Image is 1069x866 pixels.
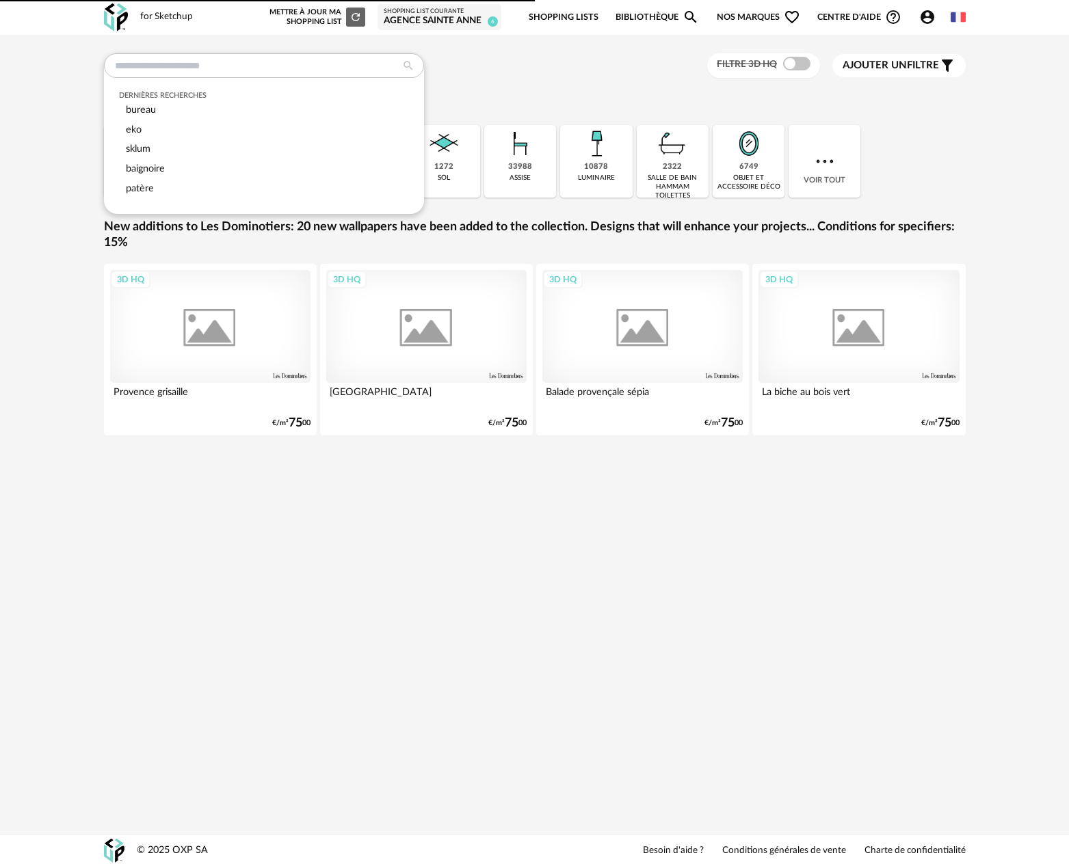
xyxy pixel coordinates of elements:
[327,271,367,288] div: 3D HQ
[126,144,150,154] span: sklum
[789,125,860,198] div: Voir tout
[584,162,608,172] div: 10878
[843,59,939,72] span: filtre
[919,9,942,25] span: Account Circle icon
[717,174,780,191] div: objet et accessoire déco
[104,219,966,252] a: New additions to Les Dominotiers: 20 new wallpapers have been added to the collection. Designs th...
[326,383,527,410] div: [GEOGRAPHIC_DATA]
[717,1,800,33] span: Nos marques
[272,418,311,428] div: €/m² 00
[865,845,966,857] a: Charte de confidentialité
[578,174,615,182] div: luminaire
[939,57,955,74] span: Filter icon
[683,9,699,25] span: Magnify icon
[425,125,462,162] img: Sol.png
[104,839,124,863] img: OXP
[438,174,450,182] div: sol
[110,383,311,410] div: Provence grisaille
[919,9,936,25] span: Account Circle icon
[832,54,966,77] button: Ajouter unfiltre Filter icon
[704,418,743,428] div: €/m² 00
[126,183,154,193] span: patère
[813,149,837,174] img: more.7b13dc1.svg
[126,105,156,115] span: bureau
[885,9,901,25] span: Help Circle Outline icon
[320,264,533,435] a: 3D HQ [GEOGRAPHIC_DATA] €/m²7500
[349,13,362,21] span: Refresh icon
[654,125,691,162] img: Salle%20de%20bain.png
[784,9,800,25] span: Heart Outline icon
[111,271,150,288] div: 3D HQ
[137,844,208,857] div: © 2025 OXP SA
[140,11,193,23] div: for Sketchup
[505,418,518,428] span: 75
[502,125,539,162] img: Assise.png
[641,174,704,200] div: salle de bain hammam toilettes
[759,271,799,288] div: 3D HQ
[938,418,951,428] span: 75
[758,383,960,410] div: La biche au bois vert
[508,162,532,172] div: 33988
[384,8,495,27] a: Shopping List courante Agence Sainte Anne 6
[529,1,598,33] a: Shopping Lists
[817,9,901,25] span: Centre d'aideHelp Circle Outline icon
[510,174,531,182] div: assise
[752,264,966,435] a: 3D HQ La biche au bois vert €/m²7500
[384,15,495,27] div: Agence Sainte Anne
[843,60,907,70] span: Ajouter un
[488,418,527,428] div: €/m² 00
[717,59,777,69] span: Filtre 3D HQ
[267,8,365,27] div: Mettre à jour ma Shopping List
[384,8,495,16] div: Shopping List courante
[616,1,699,33] a: BibliothèqueMagnify icon
[663,162,682,172] div: 2322
[488,16,498,27] span: 6
[126,163,165,174] span: baignoire
[542,383,743,410] div: Balade provençale sépia
[951,10,966,25] img: fr
[536,264,750,435] a: 3D HQ Balade provençale sépia €/m²7500
[578,125,615,162] img: Luminaire.png
[289,418,302,428] span: 75
[643,845,704,857] a: Besoin d'aide ?
[730,125,767,162] img: Miroir.png
[119,91,408,100] div: Dernières recherches
[739,162,758,172] div: 6749
[434,162,453,172] div: 1272
[543,271,583,288] div: 3D HQ
[721,418,735,428] span: 75
[126,124,142,135] span: eko
[104,264,317,435] a: 3D HQ Provence grisaille €/m²7500
[722,845,846,857] a: Conditions générales de vente
[104,3,128,31] img: OXP
[921,418,960,428] div: €/m² 00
